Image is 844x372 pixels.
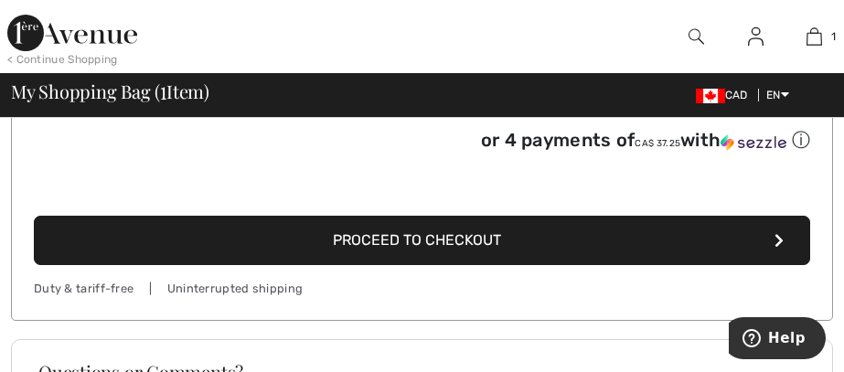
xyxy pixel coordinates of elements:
img: Sezzle [721,134,786,151]
span: My Shopping Bag ( Item) [11,82,209,101]
iframe: PayPal-paypal [34,159,810,209]
img: My Info [748,26,764,48]
span: Proceed to Checkout [334,231,502,249]
div: < Continue Shopping [7,51,118,68]
a: Sign In [733,26,778,48]
div: or 4 payments of with [481,128,810,153]
iframe: Opens a widget where you can find more information [729,317,826,363]
span: CA$ 37.25 [635,138,680,149]
span: CAD [696,89,755,101]
img: 1ère Avenue [7,15,137,51]
img: My Bag [807,26,822,48]
div: Duty & tariff-free | Uninterrupted shipping [34,280,810,297]
img: Canadian Dollar [696,89,725,103]
span: 1 [831,28,836,45]
span: EN [766,89,789,101]
button: Proceed to Checkout [34,216,810,265]
div: or 4 payments ofCA$ 37.25withSezzle Click to learn more about Sezzle [34,128,810,159]
a: 1 [785,26,843,48]
img: search the website [689,26,704,48]
span: 1 [160,78,166,101]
